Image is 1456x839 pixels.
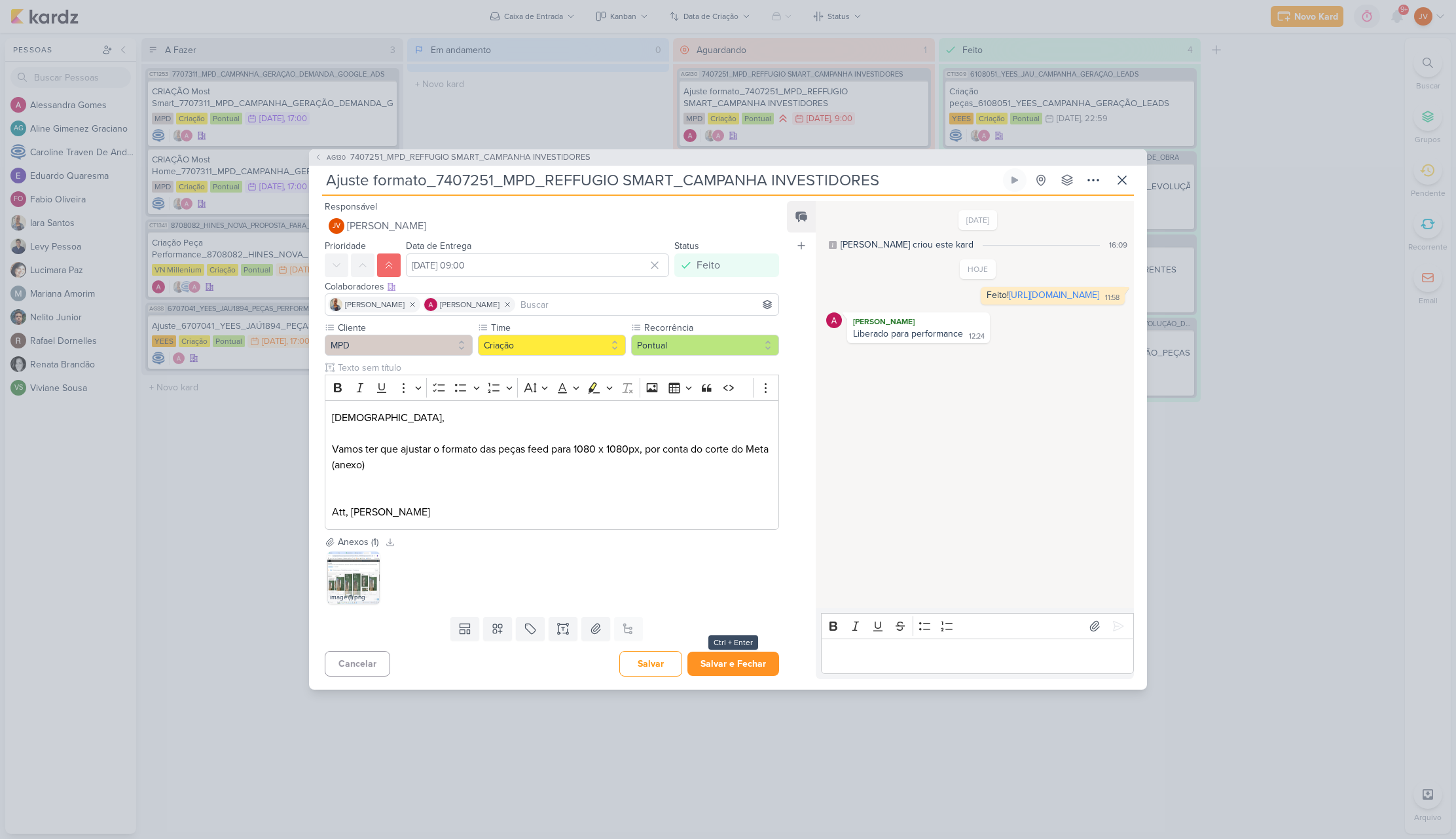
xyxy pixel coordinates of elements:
[325,214,779,238] button: JV [PERSON_NAME]
[1010,175,1020,185] div: Ligar relógio
[345,299,405,310] span: [PERSON_NAME]
[327,591,380,604] div: image (1).png
[329,218,344,234] div: Joney Viana
[708,635,758,650] div: Ctrl + Enter
[325,400,779,531] div: Editor editing area: main
[338,535,378,549] div: Anexos (1)
[853,328,963,339] div: Liberado para performance
[841,238,974,252] div: [PERSON_NAME] criou este kard
[478,335,626,356] button: Criação
[1109,239,1127,251] div: 16:09
[406,240,471,252] label: Data de Entrega
[1009,289,1099,301] a: [URL][DOMAIN_NAME]
[826,312,842,328] img: Alessandra Gomes
[518,297,776,312] input: Buscar
[332,410,772,441] p: [DEMOGRAPHIC_DATA],
[322,168,1000,192] input: Kard Sem Título
[325,375,779,400] div: Editor toolbar
[969,331,985,342] div: 12:24
[347,218,426,234] span: [PERSON_NAME]
[643,321,779,335] label: Recorrência
[325,153,348,162] span: AG130
[325,201,377,212] label: Responsável
[333,223,340,230] p: JV
[424,298,437,311] img: Alessandra Gomes
[987,289,1099,301] div: Feito!
[314,151,591,164] button: AG130 7407251_MPD_REFFUGIO SMART_CAMPANHA INVESTIDORES
[325,335,473,356] button: MPD
[440,299,500,310] span: [PERSON_NAME]
[674,253,779,277] button: Feito
[697,257,720,273] div: Feito
[821,639,1134,675] div: Editor editing area: main
[631,335,779,356] button: Pontual
[325,240,366,252] label: Prioridade
[821,613,1134,639] div: Editor toolbar
[325,280,779,293] div: Colaboradores
[332,441,772,473] p: Vamos ter que ajustar o formato das peças feed para 1080 x 1080px, por conta do corte do Meta (an...
[335,361,779,375] input: Texto sem título
[406,253,669,277] input: Select a date
[687,652,779,676] button: Salvar e Fechar
[850,315,987,328] div: [PERSON_NAME]
[327,551,380,604] img: 3F20nkio2FlzWHjoJpR7Vv3WIcD8apX2paCVzYI7.png
[329,298,342,311] img: Iara Santos
[337,321,473,335] label: Cliente
[490,321,626,335] label: Time
[674,240,699,252] label: Status
[325,651,390,677] button: Cancelar
[350,151,591,164] span: 7407251_MPD_REFFUGIO SMART_CAMPANHA INVESTIDORES
[619,651,682,677] button: Salvar
[1105,293,1119,303] div: 11:58
[332,504,772,520] p: Att, [PERSON_NAME]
